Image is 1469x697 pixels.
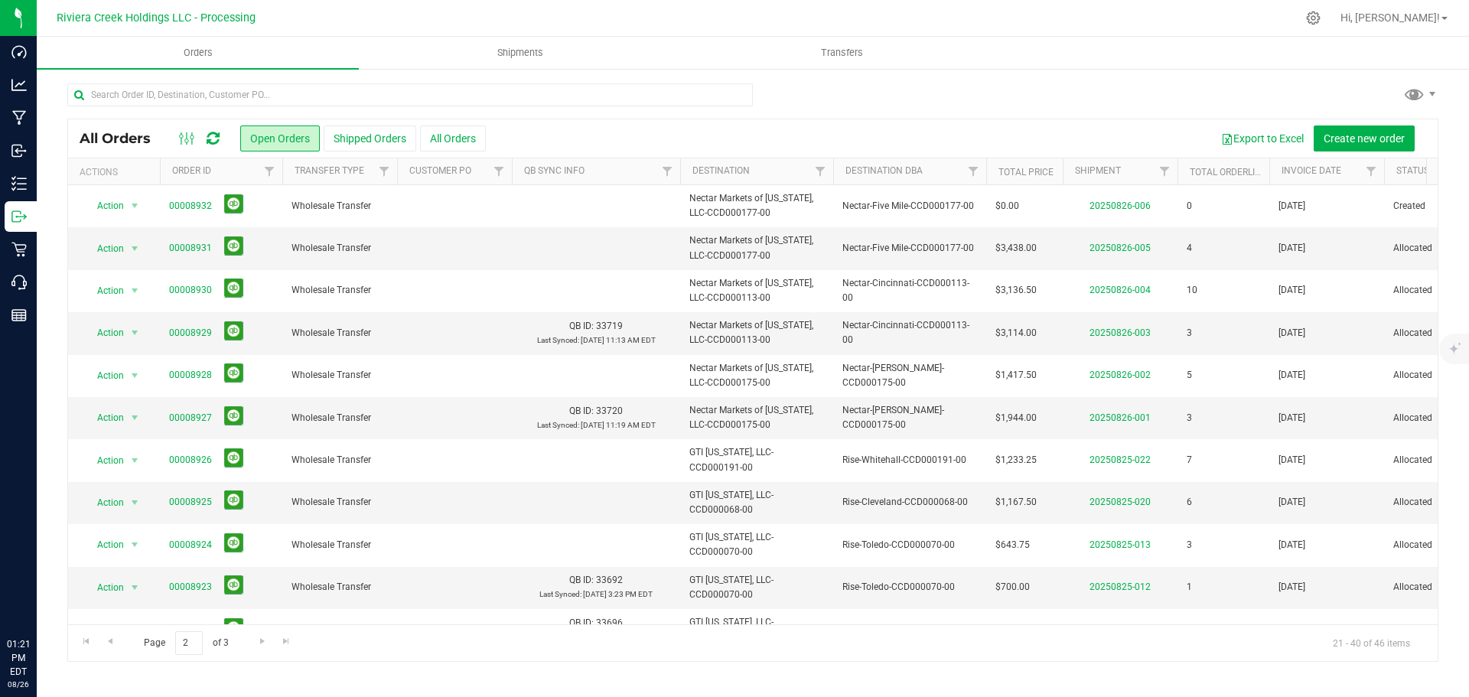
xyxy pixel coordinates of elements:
button: Export to Excel [1211,125,1314,151]
span: Nectar Markets of [US_STATE], LLC-CCD000113-00 [689,318,824,347]
span: Riviera Creek Holdings LLC - Processing [57,11,256,24]
span: $1,400.00 [995,623,1037,637]
span: Last Synced: [539,590,581,598]
a: Shipments [359,37,681,69]
span: $643.75 [995,538,1030,552]
a: Total Orderlines [1190,167,1272,178]
span: Hi, [PERSON_NAME]! [1340,11,1440,24]
a: Filter [257,158,282,184]
span: Wholesale Transfer [292,538,388,552]
span: [DATE] [1278,453,1305,467]
span: Action [83,619,125,640]
span: $3,114.00 [995,326,1037,340]
span: GTI [US_STATE], LLC-CCD000191-00 [689,445,824,474]
a: 20250825-022 [1090,454,1151,465]
inline-svg: Outbound [11,209,27,224]
span: Nectar-Cincinnati-CCD000113-00 [842,318,977,347]
span: select [125,577,145,598]
a: Filter [1152,158,1177,184]
span: Nectar Markets of [US_STATE], LLC-CCD000175-00 [689,361,824,390]
span: $1,944.00 [995,411,1037,425]
span: $1,417.50 [995,368,1037,383]
span: Nectar-[PERSON_NAME]-CCD000175-00 [842,361,977,390]
a: 20250826-004 [1090,285,1151,295]
span: Wholesale Transfer [292,368,388,383]
span: [DATE] [1278,283,1305,298]
a: Order ID [172,165,211,176]
span: Wholesale Transfer [292,326,388,340]
span: Nectar Markets of [US_STATE], LLC-CCD000177-00 [689,191,824,220]
span: 10 [1187,283,1197,298]
span: select [125,195,145,217]
span: [DATE] 3:23 PM EDT [583,590,653,598]
a: 20250825-020 [1090,497,1151,507]
a: Orders [37,37,359,69]
a: Customer PO [409,165,471,176]
span: Transfers [800,46,884,60]
span: select [125,280,145,301]
a: 20250825-012 [1090,581,1151,592]
a: 00008931 [169,241,212,256]
span: $3,136.50 [995,283,1037,298]
div: Actions [80,167,154,178]
button: Create new order [1314,125,1415,151]
span: QB ID: [569,321,594,331]
span: Shipments [477,46,564,60]
a: Invoice Date [1282,165,1341,176]
span: select [125,238,145,259]
button: Shipped Orders [324,125,416,151]
a: 00008924 [169,538,212,552]
span: Nectar-Cincinnati-CCD000113-00 [842,276,977,305]
span: [DATE] [1278,326,1305,340]
a: Destination [692,165,750,176]
span: QB ID: [569,617,594,628]
input: 2 [175,631,203,655]
span: $1,167.50 [995,495,1037,510]
span: 7 [1187,453,1192,467]
span: QB ID: [569,405,594,416]
a: Go to the next page [251,631,273,652]
span: Action [83,280,125,301]
a: Filter [487,158,512,184]
a: Go to the previous page [99,631,121,652]
span: $3,438.00 [995,241,1037,256]
span: select [125,534,145,555]
span: Rise-Whitehall-CCD000191-00 [842,453,977,467]
span: Rise-Toledo-CCD000070-00 [842,580,977,594]
a: QB Sync Info [524,165,585,176]
span: Nectar Markets of [US_STATE], LLC-CCD000177-00 [689,233,824,262]
iframe: Resource center [15,575,61,620]
a: 20250826-003 [1090,327,1151,338]
inline-svg: Inbound [11,143,27,158]
a: 00008926 [169,453,212,467]
p: 08/26 [7,679,30,690]
span: Action [83,238,125,259]
span: Rise-Cleveland-CCD000068-00 [842,495,977,510]
a: 20250826-001 [1090,412,1151,423]
a: 00008930 [169,283,212,298]
span: $0.00 [995,199,1019,213]
button: All Orders [420,125,486,151]
span: Action [83,450,125,471]
p: 01:21 PM EDT [7,637,30,679]
span: Nectar Markets of [US_STATE], LLC-CCD000175-00 [689,403,824,432]
a: 00008932 [169,199,212,213]
span: 6 [1187,495,1192,510]
a: 00008925 [169,495,212,510]
a: Filter [961,158,986,184]
inline-svg: Dashboard [11,44,27,60]
span: Wholesale Transfer [292,495,388,510]
inline-svg: Call Center [11,275,27,290]
span: QB ID: [569,575,594,585]
inline-svg: Inventory [11,176,27,191]
a: 00008923 [169,580,212,594]
a: 20250826-006 [1090,200,1151,211]
span: [DATE] [1278,199,1305,213]
span: Wholesale Transfer [292,283,388,298]
span: select [125,450,145,471]
div: Manage settings [1304,11,1323,25]
span: Rise-Toledo-CCD000070-00 [842,538,977,552]
span: select [125,322,145,344]
span: 1 [1187,580,1192,594]
span: GTI [US_STATE], LLC-CCD000191-00 [689,615,824,644]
